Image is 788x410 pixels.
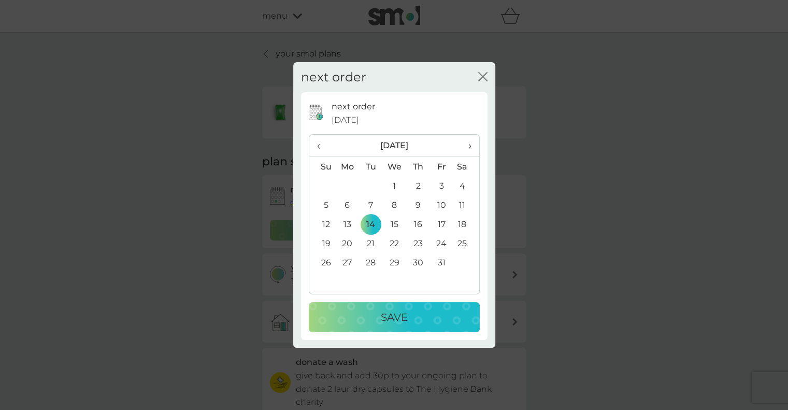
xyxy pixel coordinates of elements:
[461,135,471,157] span: ›
[382,253,406,272] td: 29
[336,215,360,234] td: 13
[453,195,479,215] td: 11
[382,176,406,195] td: 1
[336,195,360,215] td: 6
[406,253,429,272] td: 30
[309,253,336,272] td: 26
[317,135,328,157] span: ‹
[453,234,479,253] td: 25
[406,195,429,215] td: 9
[453,215,479,234] td: 18
[309,157,336,177] th: Su
[309,234,336,253] td: 19
[336,135,453,157] th: [DATE]
[336,253,360,272] td: 27
[429,157,453,177] th: Fr
[309,195,336,215] td: 5
[332,114,359,127] span: [DATE]
[381,309,408,326] p: Save
[453,176,479,195] td: 4
[429,215,453,234] td: 17
[382,195,406,215] td: 8
[406,176,429,195] td: 2
[429,176,453,195] td: 3
[301,70,366,85] h2: next order
[359,215,382,234] td: 14
[309,302,480,332] button: Save
[429,253,453,272] td: 31
[336,157,360,177] th: Mo
[406,215,429,234] td: 16
[359,157,382,177] th: Tu
[382,215,406,234] td: 15
[453,157,479,177] th: Sa
[429,195,453,215] td: 10
[336,234,360,253] td: 20
[406,234,429,253] td: 23
[359,195,382,215] td: 7
[406,157,429,177] th: Th
[359,253,382,272] td: 28
[359,234,382,253] td: 21
[429,234,453,253] td: 24
[382,157,406,177] th: We
[478,72,488,83] button: close
[309,215,336,234] td: 12
[332,100,375,114] p: next order
[382,234,406,253] td: 22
